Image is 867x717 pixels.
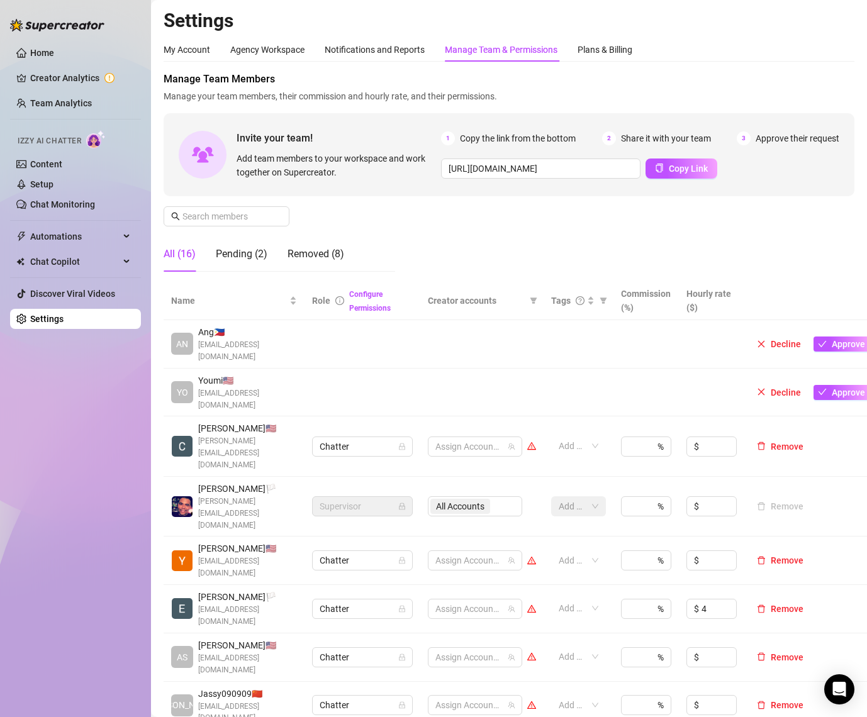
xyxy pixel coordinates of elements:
span: Role [312,296,330,306]
span: thunderbolt [16,231,26,242]
button: Decline [752,385,806,400]
a: Chat Monitoring [30,199,95,209]
span: Remove [771,700,803,710]
span: lock [398,701,406,709]
span: Remove [771,555,803,565]
span: info-circle [335,296,344,305]
span: Ang 🇵🇭 [198,325,297,339]
span: filter [530,297,537,304]
span: Chatter [320,437,405,456]
button: Remove [752,698,808,713]
span: Remove [771,442,803,452]
button: Remove [752,553,808,568]
span: Add team members to your workspace and work together on Supercreator. [237,152,436,179]
span: [PERSON_NAME] 🇺🇸 [198,638,297,652]
span: Copy Link [669,164,708,174]
span: Manage Team Members [164,72,854,87]
span: Youmi 🇺🇸 [198,374,297,387]
span: warning [527,652,536,661]
span: Chatter [320,696,405,714]
div: Pending (2) [216,247,267,262]
span: delete [757,442,766,450]
div: Removed (8) [288,247,344,262]
h2: Settings [164,9,854,33]
span: filter [597,291,610,310]
a: Home [30,48,54,58]
a: Settings [30,314,64,324]
span: [EMAIL_ADDRESS][DOMAIN_NAME] [198,387,297,411]
span: Automations [30,226,120,247]
button: Decline [752,336,806,352]
a: Creator Analytics exclamation-circle [30,68,131,88]
span: Approve [832,387,865,397]
span: Remove [771,604,803,614]
img: logo-BBDzfeDw.svg [10,19,104,31]
img: Chat Copilot [16,257,25,266]
span: warning [527,442,536,450]
span: check [818,387,827,396]
span: lock [398,557,406,564]
span: Supervisor [320,497,405,516]
a: Configure Permissions [349,290,391,313]
span: Chatter [320,648,405,667]
span: Approve their request [756,131,839,145]
span: team [508,701,515,709]
span: 2 [602,131,616,145]
input: Search members [182,209,272,223]
th: Hourly rate ($) [679,282,744,320]
img: Celest B [172,436,193,457]
span: Jassy090909 🇨🇳 [198,687,297,701]
span: Copy the link from the bottom [460,131,576,145]
span: team [508,605,515,613]
span: [EMAIL_ADDRESS][DOMAIN_NAME] [198,604,297,628]
span: [PERSON_NAME] 🏳️ [198,482,297,496]
span: delete [757,556,766,565]
span: [EMAIL_ADDRESS][DOMAIN_NAME] [198,555,297,579]
img: Eirene Cartujano [172,598,193,619]
a: Setup [30,179,53,189]
div: My Account [164,43,210,57]
span: team [508,443,515,450]
div: All (16) [164,247,196,262]
span: close [757,340,766,348]
span: warning [527,701,536,709]
span: copy [655,164,664,172]
span: [PERSON_NAME] 🇺🇸 [198,542,297,555]
span: Decline [771,387,801,397]
span: 1 [441,131,455,145]
div: Notifications and Reports [325,43,425,57]
span: Remove [771,652,803,662]
span: Creator accounts [428,294,525,308]
span: delete [757,604,766,613]
span: team [508,653,515,661]
span: team [508,557,515,564]
span: filter [527,291,540,310]
span: 3 [737,131,751,145]
span: [PERSON_NAME] 🇺🇸 [198,421,297,435]
span: check [818,340,827,348]
div: Agency Workspace [230,43,305,57]
span: Invite your team! [237,130,441,146]
span: lock [398,443,406,450]
button: Remove [752,601,808,616]
th: Name [164,282,305,320]
span: close [757,387,766,396]
span: [PERSON_NAME][EMAIL_ADDRESS][DOMAIN_NAME] [198,435,297,471]
span: question-circle [576,296,585,305]
span: warning [527,604,536,613]
span: Share it with your team [621,131,711,145]
span: Tags [551,294,571,308]
span: Manage your team members, their commission and hourly rate, and their permissions. [164,89,854,103]
th: Commission (%) [613,282,679,320]
span: [PERSON_NAME][EMAIL_ADDRESS][DOMAIN_NAME] [198,496,297,531]
span: Chat Copilot [30,252,120,272]
span: warning [527,556,536,565]
img: Jay Richardson [172,496,193,517]
span: delete [757,652,766,661]
span: Chatter [320,551,405,570]
span: lock [398,503,406,510]
span: Name [171,294,287,308]
span: [PERSON_NAME] [148,698,216,712]
button: Remove [752,499,808,514]
span: Decline [771,339,801,349]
